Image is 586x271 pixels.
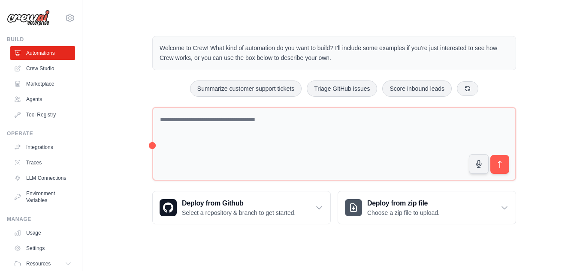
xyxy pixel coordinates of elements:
[7,216,75,223] div: Manage
[382,80,452,97] button: Score inbound leads
[10,140,75,154] a: Integrations
[7,36,75,43] div: Build
[7,130,75,137] div: Operate
[10,62,75,75] a: Crew Studio
[10,108,75,122] a: Tool Registry
[7,10,50,26] img: Logo
[10,241,75,255] a: Settings
[10,187,75,207] a: Environment Variables
[26,260,51,267] span: Resources
[367,198,440,208] h3: Deploy from zip file
[10,77,75,91] a: Marketplace
[10,46,75,60] a: Automations
[182,198,296,208] h3: Deploy from Github
[10,257,75,271] button: Resources
[307,80,377,97] button: Triage GitHub issues
[543,230,586,271] iframe: Chat Widget
[10,156,75,170] a: Traces
[190,80,302,97] button: Summarize customer support tickets
[160,43,509,63] p: Welcome to Crew! What kind of automation do you want to build? I'll include some examples if you'...
[182,208,296,217] p: Select a repository & branch to get started.
[10,226,75,240] a: Usage
[10,171,75,185] a: LLM Connections
[10,92,75,106] a: Agents
[367,208,440,217] p: Choose a zip file to upload.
